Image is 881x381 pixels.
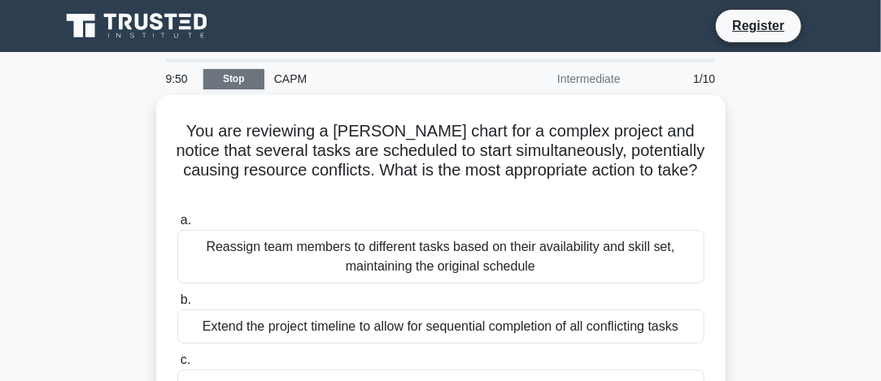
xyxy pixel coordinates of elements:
[203,69,264,89] a: Stop
[156,63,203,95] div: 9:50
[181,213,191,227] span: a.
[176,121,706,201] h5: You are reviewing a [PERSON_NAME] chart for a complex project and notice that several tasks are s...
[181,292,191,306] span: b.
[177,230,704,284] div: Reassign team members to different tasks based on their availability and skill set, maintaining t...
[181,353,190,366] span: c.
[722,15,794,36] a: Register
[488,63,630,95] div: Intermediate
[630,63,726,95] div: 1/10
[264,63,488,95] div: CAPM
[177,310,704,344] div: Extend the project timeline to allow for sequential completion of all conflicting tasks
